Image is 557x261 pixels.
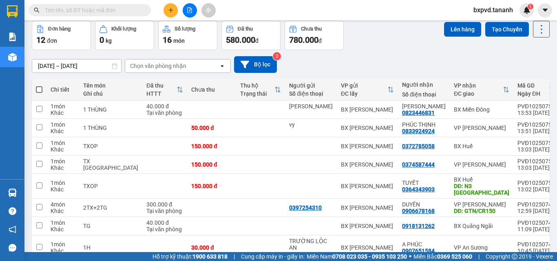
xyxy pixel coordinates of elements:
[146,90,177,97] div: HTTT
[517,164,555,171] div: 13:03 [DATE]
[51,164,75,171] div: Khác
[146,82,177,89] div: Đã thu
[517,146,555,153] div: 13:03 [DATE]
[341,90,387,97] div: ĐC lấy
[146,226,183,232] div: Tại văn phòng
[83,158,138,171] div: TX CA
[307,252,407,261] span: Miền Nam
[183,3,197,18] button: file-add
[517,180,555,186] div: PVĐ10250750
[191,244,232,251] div: 30.000 đ
[538,3,552,18] button: caret-down
[51,208,75,214] div: Khác
[34,7,40,13] span: search
[95,21,154,50] button: Khối lượng0kg
[402,223,435,229] div: 0918131262
[402,121,446,128] div: PHÚC THỊNH
[517,201,555,208] div: PVĐ10250749
[402,81,446,88] div: Người nhận
[318,37,322,44] span: đ
[240,82,274,89] div: Thu hộ
[517,241,555,248] div: PVĐ10250747
[47,37,57,44] span: đơn
[478,252,480,261] span: |
[51,201,75,208] div: 4 món
[153,252,228,261] span: Hỗ trợ kỹ thuật:
[8,53,17,61] img: warehouse-icon
[523,7,530,14] img: icon-new-feature
[341,183,394,189] div: BX [PERSON_NAME]
[9,244,16,252] span: message
[51,158,75,164] div: 1 món
[51,110,75,116] div: Khác
[130,62,186,70] div: Chọn văn phòng nhận
[517,82,548,89] div: Mã GD
[142,79,187,101] th: Toggle SortBy
[191,86,232,93] div: Chưa thu
[454,82,503,89] div: VP nhận
[32,21,91,50] button: Đơn hàng12đơn
[219,63,225,69] svg: open
[45,6,141,15] input: Tìm tên, số ĐT hoặc mã đơn
[83,183,138,189] div: TXOP
[289,90,333,97] div: Số điện thoại
[402,128,435,134] div: 0833924924
[191,125,232,131] div: 50.000 đ
[517,103,555,110] div: PVĐ10250754
[163,35,172,45] span: 16
[206,7,211,13] span: aim
[191,183,232,189] div: 150.000 đ
[517,128,555,134] div: 13:51 [DATE]
[221,21,281,50] button: Đã thu580.000đ
[517,226,555,232] div: 11:09 [DATE]
[454,208,509,214] div: DĐ: GTN/CR150
[9,226,16,233] span: notification
[191,161,232,168] div: 150.000 đ
[454,223,509,229] div: BX Quãng Ngãi
[191,143,232,149] div: 150.000 đ
[192,253,228,260] strong: 1900 633 818
[402,110,435,116] div: 0823446831
[402,103,446,110] div: KIỀU ANH
[454,176,509,183] div: BX Huế
[517,121,555,128] div: PVĐ10250753
[402,186,435,193] div: 0364343903
[467,5,519,15] span: bxpvd.tananh
[51,128,75,134] div: Khác
[517,110,555,116] div: 13:53 [DATE]
[341,204,394,211] div: BX [PERSON_NAME]
[517,90,548,97] div: Ngày ĐH
[454,244,509,251] div: VP An Sương
[454,201,509,208] div: VP [PERSON_NAME]
[273,52,281,60] sup: 2
[51,140,75,146] div: 1 món
[234,56,277,73] button: Bộ lọc
[337,79,398,101] th: Toggle SortBy
[528,4,533,9] sup: 1
[201,3,216,18] button: aim
[454,90,503,97] div: ĐC giao
[341,125,394,131] div: BX [PERSON_NAME]
[289,121,333,128] div: vy
[51,226,75,232] div: Khác
[8,189,17,197] img: warehouse-icon
[402,161,435,168] div: 0374587444
[83,143,138,149] div: TXOP
[51,103,75,110] div: 1 món
[48,26,71,32] div: Đơn hàng
[341,161,394,168] div: BX [PERSON_NAME]
[146,208,183,214] div: Tại văn phòng
[83,204,138,211] div: 2TX+2TG
[409,255,411,258] span: ⚪️
[444,22,481,37] button: Lên hàng
[36,35,45,45] span: 12
[83,223,138,229] div: TG
[255,37,259,44] span: đ
[402,241,446,248] div: A PHÚC
[413,252,472,261] span: Miền Bắc
[529,4,532,9] span: 1
[301,26,322,32] div: Chưa thu
[402,201,446,208] div: DUYÊN
[450,79,513,101] th: Toggle SortBy
[234,252,235,261] span: |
